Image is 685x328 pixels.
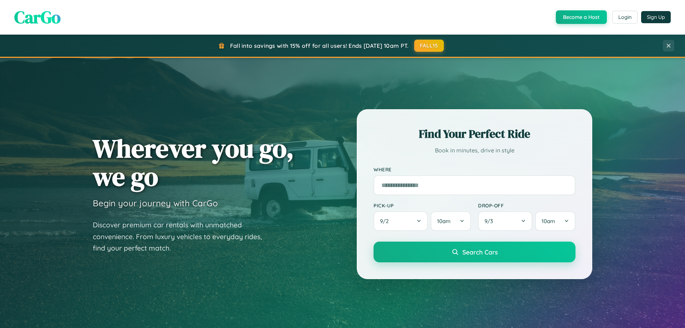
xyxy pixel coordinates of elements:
[14,5,61,29] span: CarGo
[93,219,271,254] p: Discover premium car rentals with unmatched convenience. From luxury vehicles to everyday rides, ...
[374,145,575,156] p: Book in minutes, drive in style
[374,166,575,172] label: Where
[437,218,451,224] span: 10am
[93,198,218,208] h3: Begin your journey with CarGo
[484,218,497,224] span: 9 / 3
[556,10,607,24] button: Become a Host
[374,242,575,262] button: Search Cars
[374,126,575,142] h2: Find Your Perfect Ride
[478,202,575,208] label: Drop-off
[380,218,392,224] span: 9 / 2
[462,248,498,256] span: Search Cars
[542,218,555,224] span: 10am
[612,11,638,24] button: Login
[431,211,471,231] button: 10am
[414,40,444,52] button: FALL15
[641,11,671,23] button: Sign Up
[93,134,294,191] h1: Wherever you go, we go
[374,211,428,231] button: 9/2
[478,211,532,231] button: 9/3
[230,42,409,49] span: Fall into savings with 15% off for all users! Ends [DATE] 10am PT.
[374,202,471,208] label: Pick-up
[535,211,575,231] button: 10am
